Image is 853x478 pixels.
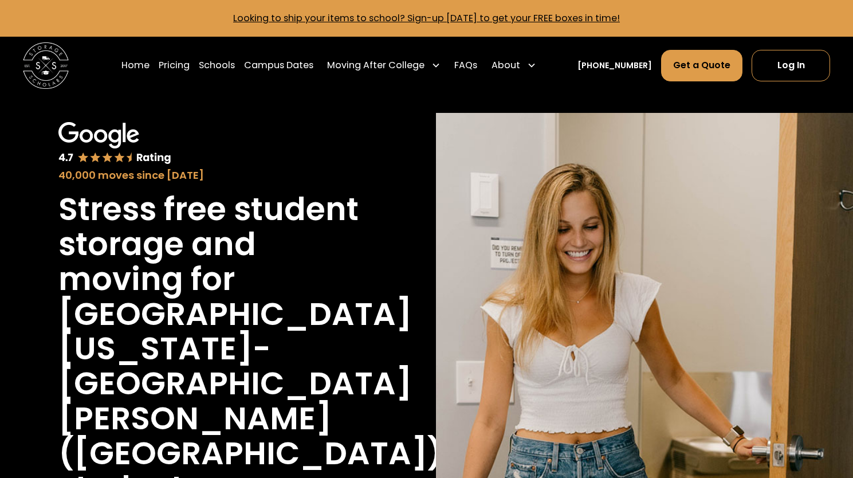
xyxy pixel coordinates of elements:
img: Storage Scholars main logo [23,42,69,88]
h1: Stress free student storage and moving for [58,192,359,296]
h1: [GEOGRAPHIC_DATA][US_STATE]-[GEOGRAPHIC_DATA][PERSON_NAME] ([GEOGRAPHIC_DATA]) [58,297,443,471]
a: Campus Dates [244,49,313,81]
a: Schools [199,49,235,81]
a: [PHONE_NUMBER] [577,60,652,72]
div: Moving After College [323,49,445,81]
a: Get a Quote [661,50,742,81]
a: Looking to ship your items to school? Sign-up [DATE] to get your FREE boxes in time! [233,11,620,25]
a: Log In [752,50,830,81]
div: 40,000 moves since [DATE] [58,167,359,183]
div: About [487,49,541,81]
div: Moving After College [327,58,424,72]
a: Home [121,49,150,81]
a: home [23,42,69,88]
img: Google 4.7 star rating [58,122,171,165]
a: FAQs [454,49,477,81]
div: About [492,58,520,72]
a: Pricing [159,49,190,81]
